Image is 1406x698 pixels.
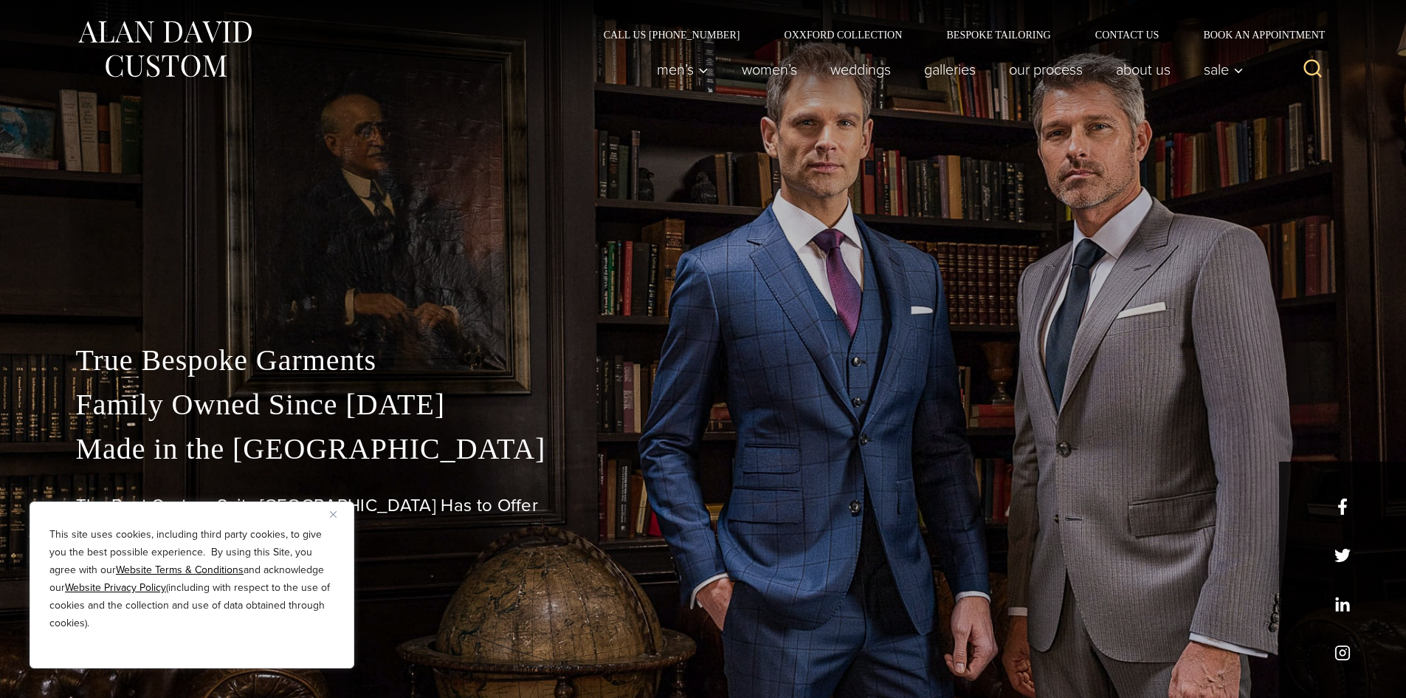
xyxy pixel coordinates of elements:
p: This site uses cookies, including third party cookies, to give you the best possible experience. ... [49,526,334,632]
a: Galleries [907,55,992,84]
img: Alan David Custom [76,16,253,82]
p: True Bespoke Garments Family Owned Since [DATE] Made in the [GEOGRAPHIC_DATA] [76,338,1331,471]
a: Contact Us [1073,30,1182,40]
a: Website Terms & Conditions [116,562,244,578]
a: Our Process [992,55,1099,84]
a: Oxxford Collection [762,30,924,40]
a: Website Privacy Policy [65,580,166,595]
span: Sale [1204,62,1244,77]
button: Close [330,505,348,523]
a: Women’s [725,55,813,84]
iframe: Opens a widget where you can chat to one of our agents [1312,654,1391,691]
h1: The Best Custom Suits [GEOGRAPHIC_DATA] Has to Offer [76,495,1331,516]
button: View Search Form [1295,52,1331,87]
a: weddings [813,55,907,84]
a: About Us [1099,55,1187,84]
a: Book an Appointment [1181,30,1330,40]
nav: Secondary Navigation [582,30,1331,40]
a: Bespoke Tailoring [924,30,1072,40]
nav: Primary Navigation [640,55,1251,84]
a: Call Us [PHONE_NUMBER] [582,30,762,40]
span: Men’s [657,62,709,77]
img: Close [330,511,337,518]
